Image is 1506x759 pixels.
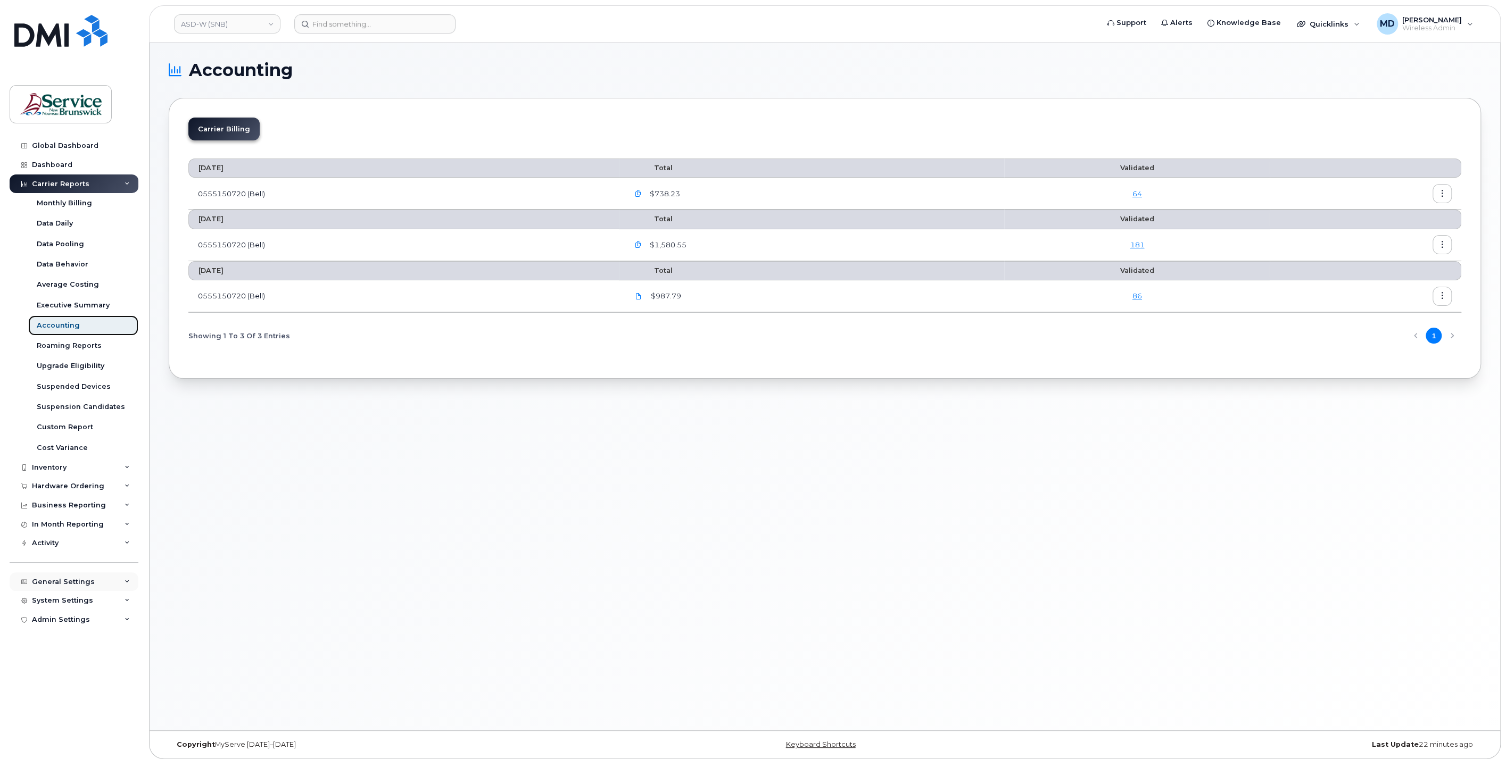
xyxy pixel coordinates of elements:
div: MyServe [DATE]–[DATE] [169,740,606,749]
span: $1,580.55 [648,240,686,250]
a: Keyboard Shortcuts [786,740,856,748]
th: [DATE] [188,261,619,280]
button: Page 1 [1426,328,1442,344]
strong: Last Update [1372,740,1419,748]
th: Validated [1004,159,1270,178]
span: Showing 1 To 3 Of 3 Entries [188,328,290,344]
th: [DATE] [188,159,619,178]
th: Validated [1004,210,1270,229]
a: 86 [1132,291,1142,300]
td: 0555150720 (Bell) [188,178,619,210]
td: 0555150720 (Bell) [188,229,619,261]
th: [DATE] [188,210,619,229]
a: 181 [1130,240,1144,249]
div: 22 minutes ago [1044,740,1481,749]
span: $987.79 [649,291,681,301]
th: Validated [1004,261,1270,280]
strong: Copyright [177,740,215,748]
span: Total [628,215,673,223]
a: 64 [1132,189,1142,198]
td: 0555150720 (Bell) [188,280,619,312]
span: Total [628,266,673,274]
a: PDF_555150720_005_0000000000.pdf [628,287,649,305]
span: $738.23 [648,189,680,199]
span: Total [628,164,673,172]
span: Accounting [189,62,293,78]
